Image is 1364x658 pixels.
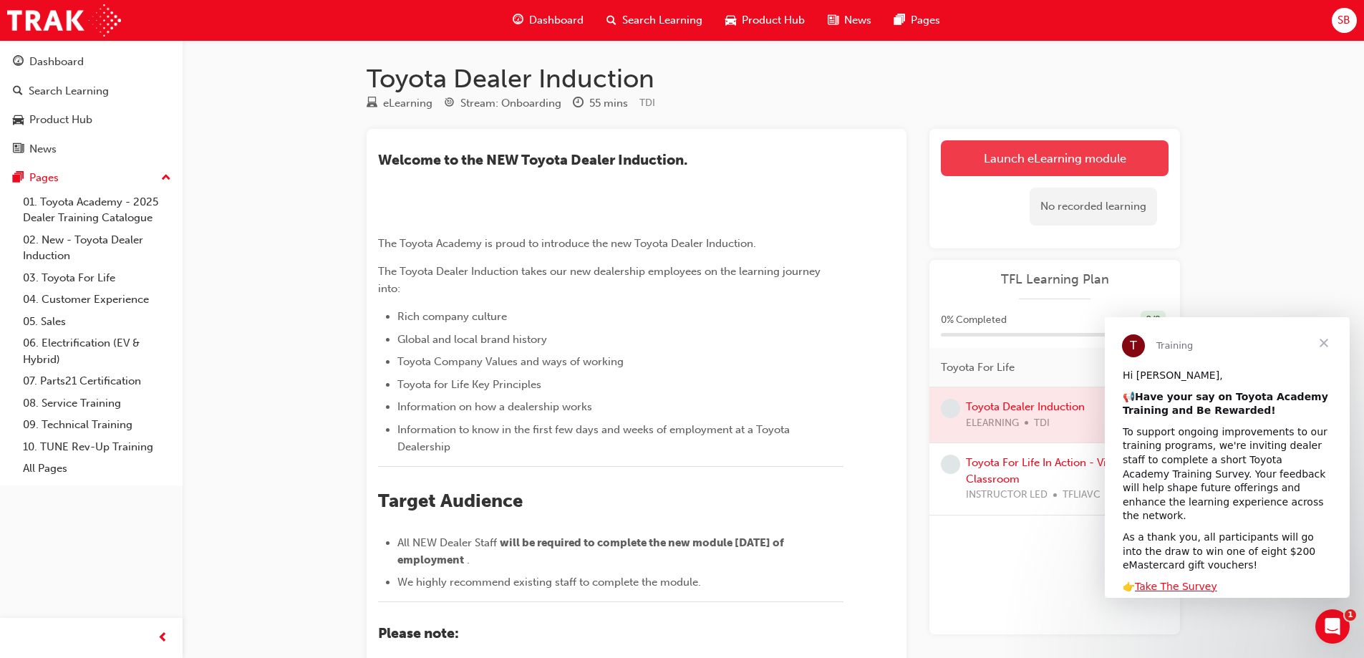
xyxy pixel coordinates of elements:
span: pages-icon [894,11,905,29]
a: 07. Parts21 Certification [17,370,177,392]
span: guage-icon [513,11,523,29]
span: SB [1338,12,1350,29]
a: Launch eLearning module [941,140,1169,176]
span: 0 % Completed [941,312,1007,329]
div: Stream [444,95,561,112]
span: car-icon [725,11,736,29]
a: guage-iconDashboard [501,6,595,35]
div: Dashboard [29,54,84,70]
div: 0 / 2 [1141,311,1166,330]
h1: Toyota Dealer Induction [367,63,1180,95]
div: Stream: Onboarding [460,95,561,112]
div: News [29,141,57,158]
span: Please note: [378,625,459,642]
span: Product Hub [742,12,805,29]
span: learningResourceType_ELEARNING-icon [367,97,377,110]
a: 06. Electrification (EV & Hybrid) [17,332,177,370]
a: Toyota For Life In Action - Virtual Classroom [966,456,1129,485]
span: Information on how a dealership works [397,400,592,413]
span: Search Learning [622,12,702,29]
span: 1 [1345,609,1356,621]
span: The Toyota Academy is proud to introduce the new Toyota Dealer Induction. [378,237,756,250]
a: 08. Service Training [17,392,177,415]
span: will be required to complete the new module [DATE] of employment [397,536,786,566]
span: All NEW Dealer Staff [397,536,497,549]
a: Search Learning [6,78,177,105]
a: 04. Customer Experience [17,289,177,311]
span: clock-icon [573,97,584,110]
span: Toyota for Life Key Principles [397,378,541,391]
span: target-icon [444,97,455,110]
a: TFL Learning Plan [941,271,1169,288]
span: The Toyota Dealer Induction takes our new dealership employees on the learning journey into: [378,265,823,295]
span: News [844,12,871,29]
span: guage-icon [13,56,24,69]
span: Toyota Company Values and ways of working [397,355,624,368]
span: search-icon [13,85,23,98]
div: Search Learning [29,83,109,100]
button: DashboardSearch LearningProduct HubNews [6,46,177,165]
span: Global and local brand history [397,333,547,346]
span: Pages [911,12,940,29]
a: 03. Toyota For Life [17,267,177,289]
button: Pages [6,165,177,191]
span: ​Welcome to the NEW Toyota Dealer Induction. [378,152,687,168]
a: pages-iconPages [883,6,952,35]
button: SB [1332,8,1357,33]
span: news-icon [13,143,24,156]
a: Product Hub [6,107,177,133]
a: news-iconNews [816,6,883,35]
iframe: Intercom live chat message [1105,317,1350,598]
span: Rich company culture [397,310,507,323]
iframe: Intercom live chat [1315,609,1350,644]
a: 02. New - Toyota Dealer Induction [17,229,177,267]
span: Dashboard [529,12,584,29]
span: search-icon [606,11,616,29]
span: Toyota For Life [941,359,1015,376]
a: search-iconSearch Learning [595,6,714,35]
a: 10. TUNE Rev-Up Training [17,436,177,458]
span: news-icon [828,11,838,29]
span: Learning resource code [639,97,655,109]
span: prev-icon [158,629,168,647]
div: eLearning [383,95,432,112]
a: 01. Toyota Academy - 2025 Dealer Training Catalogue [17,191,177,229]
div: No recorded learning [1030,188,1157,226]
span: learningRecordVerb_NONE-icon [941,399,960,418]
span: We highly recommend existing staff to complete the module. [397,576,701,589]
span: INSTRUCTOR LED [966,487,1048,503]
div: Product Hub [29,112,92,128]
img: Trak [7,4,121,37]
span: TFLIAVC [1063,487,1101,503]
div: Duration [573,95,628,112]
span: car-icon [13,114,24,127]
span: Information to know in the first few days and weeks of employment at a Toyota Dealership [397,423,793,453]
a: 09. Technical Training [17,414,177,436]
div: Type [367,95,432,112]
div: Pages [29,170,59,186]
div: 55 mins [589,95,628,112]
span: pages-icon [13,172,24,185]
a: News [6,136,177,163]
a: All Pages [17,458,177,480]
span: . [467,553,470,566]
a: Dashboard [6,49,177,75]
a: 05. Sales [17,311,177,333]
span: up-icon [161,169,171,188]
span: learningRecordVerb_NONE-icon [941,455,960,474]
a: car-iconProduct Hub [714,6,816,35]
span: Target Audience [378,490,523,512]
